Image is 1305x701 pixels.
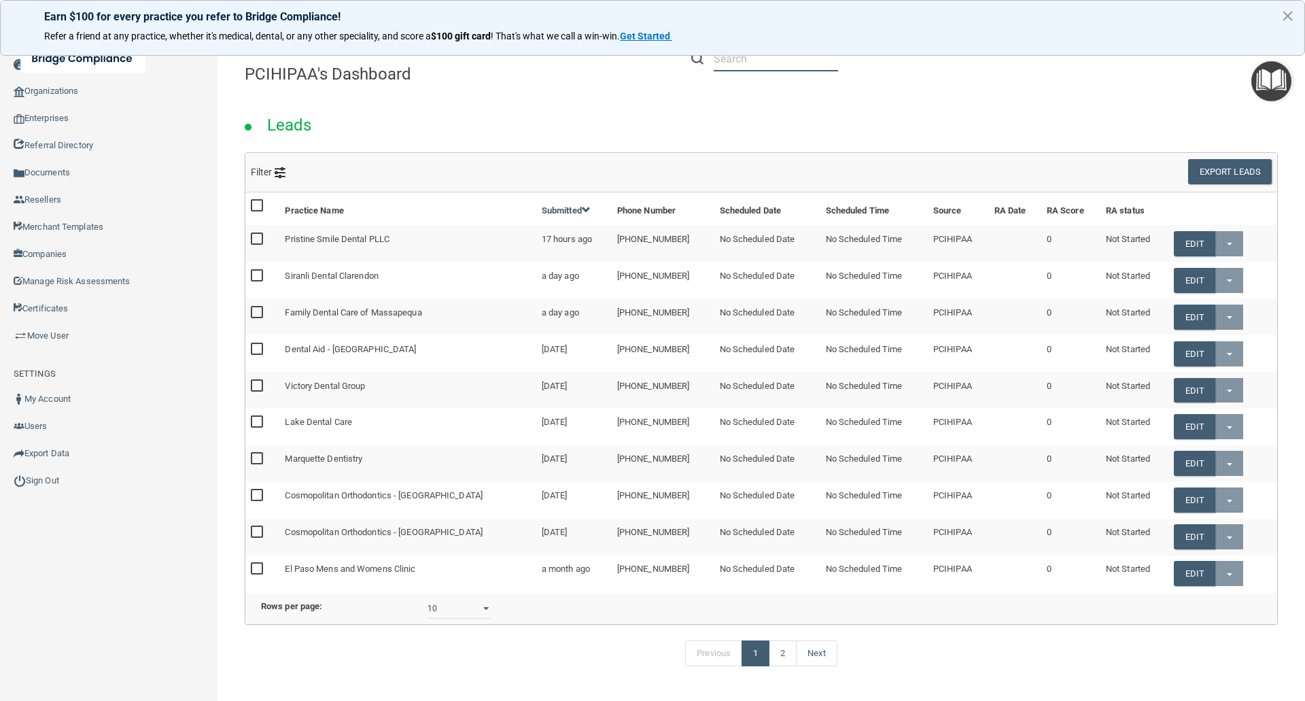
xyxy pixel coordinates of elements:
[1174,451,1215,476] a: Edit
[536,519,612,555] td: [DATE]
[820,192,928,225] th: Scheduled Time
[251,167,285,177] span: Filter
[714,409,820,445] td: No Scheduled Date
[1041,335,1100,372] td: 0
[44,10,1261,23] p: Earn $100 for every practice you refer to Bridge Compliance!
[1041,372,1100,409] td: 0
[928,262,989,298] td: PCIHIPAA
[620,31,672,41] a: Get Started
[431,31,491,41] strong: $100 gift card
[820,555,928,592] td: No Scheduled Time
[14,114,24,124] img: enterprise.0d942306.png
[1174,524,1215,549] a: Edit
[1174,305,1215,330] a: Edit
[542,205,591,216] a: Submitted
[1281,5,1294,27] button: Close
[279,262,536,298] td: Siranli Dental Clarendon
[1100,555,1168,592] td: Not Started
[536,555,612,592] td: a month ago
[261,601,322,611] b: Rows per page:
[1041,445,1100,482] td: 0
[279,225,536,262] td: Pristine Smile Dental PLLC
[279,555,536,592] td: El Paso Mens and Womens Clinic
[1100,409,1168,445] td: Not Started
[1174,488,1215,513] a: Edit
[820,445,928,482] td: No Scheduled Time
[279,409,536,445] td: Lake Dental Care
[612,298,714,335] td: [PHONE_NUMBER]
[612,335,714,372] td: [PHONE_NUMBER]
[769,640,797,666] a: 2
[820,519,928,555] td: No Scheduled Time
[1041,555,1100,592] td: 0
[14,421,24,432] img: icon-users.e205127d.png
[928,192,989,225] th: Source
[928,445,989,482] td: PCIHIPAA
[612,555,714,592] td: [PHONE_NUMBER]
[1100,482,1168,519] td: Not Started
[1174,341,1215,366] a: Edit
[14,329,27,343] img: briefcase.64adab9b.png
[928,555,989,592] td: PCIHIPAA
[820,372,928,409] td: No Scheduled Time
[989,192,1041,225] th: RA Date
[1100,192,1168,225] th: RA status
[1251,61,1291,101] button: Open Resource Center
[612,225,714,262] td: [PHONE_NUMBER]
[928,298,989,335] td: PCIHIPAA
[536,482,612,519] td: [DATE]
[1174,231,1215,256] a: Edit
[612,192,714,225] th: Phone Number
[612,372,714,409] td: [PHONE_NUMBER]
[1174,268,1215,293] a: Edit
[928,409,989,445] td: PCIHIPAA
[14,475,26,487] img: ic_power_dark.7ecde6b1.png
[1041,262,1100,298] td: 0
[714,192,820,225] th: Scheduled Date
[14,194,24,205] img: ic_reseller.de258add.png
[536,409,612,445] td: [DATE]
[1041,519,1100,555] td: 0
[612,262,714,298] td: [PHONE_NUMBER]
[714,519,820,555] td: No Scheduled Date
[1041,482,1100,519] td: 0
[14,448,24,459] img: icon-export.b9366987.png
[1100,298,1168,335] td: Not Started
[536,225,612,262] td: 17 hours ago
[928,225,989,262] td: PCIHIPAA
[1174,561,1215,586] a: Edit
[254,106,326,144] h2: Leads
[820,298,928,335] td: No Scheduled Time
[691,52,703,65] img: ic-search.3b580494.png
[714,482,820,519] td: No Scheduled Date
[1100,225,1168,262] td: Not Started
[714,46,838,71] input: Search
[928,482,989,519] td: PCIHIPAA
[279,298,536,335] td: Family Dental Care of Massapequa
[1174,414,1215,439] a: Edit
[714,372,820,409] td: No Scheduled Date
[1041,409,1100,445] td: 0
[20,45,145,73] img: bridge_compliance_login_screen.278c3ca4.svg
[714,225,820,262] td: No Scheduled Date
[612,409,714,445] td: [PHONE_NUMBER]
[279,445,536,482] td: Marquette Dentistry
[536,372,612,409] td: [DATE]
[1100,445,1168,482] td: Not Started
[620,31,670,41] strong: Get Started
[536,335,612,372] td: [DATE]
[820,335,928,372] td: No Scheduled Time
[714,555,820,592] td: No Scheduled Date
[14,86,24,97] img: organization-icon.f8decf85.png
[1041,225,1100,262] td: 0
[14,168,24,179] img: icon-documents.8dae5593.png
[612,519,714,555] td: [PHONE_NUMBER]
[14,394,24,405] img: ic_user_dark.df1a06c3.png
[714,298,820,335] td: No Scheduled Date
[1100,519,1168,555] td: Not Started
[279,372,536,409] td: Victory Dental Group
[820,482,928,519] td: No Scheduled Time
[796,640,837,666] a: Next
[1041,298,1100,335] td: 0
[44,31,431,41] span: Refer a friend at any practice, whether it's medical, dental, or any other speciality, and score a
